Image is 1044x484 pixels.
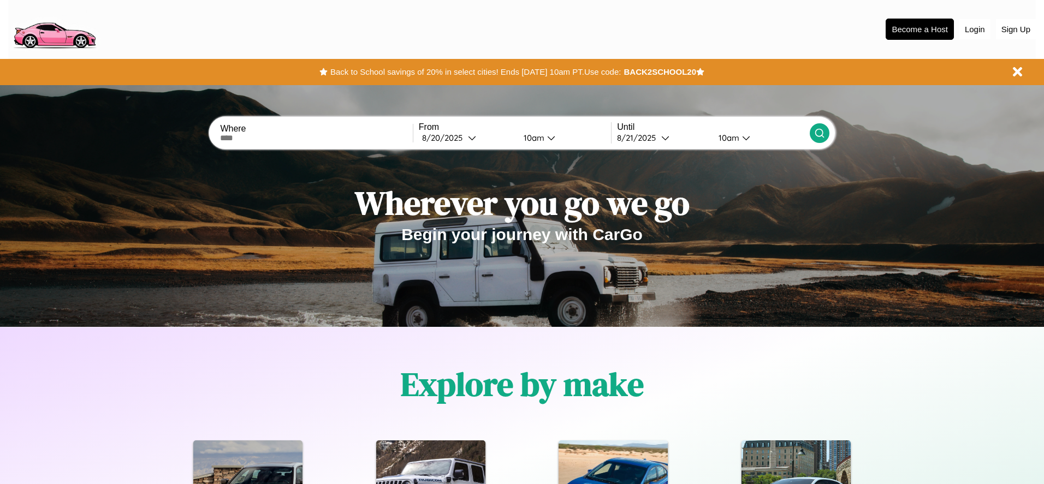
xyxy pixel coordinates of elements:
b: BACK2SCHOOL20 [624,67,696,76]
img: logo [8,5,100,51]
button: 8/20/2025 [419,132,515,144]
button: Back to School savings of 20% in select cities! Ends [DATE] 10am PT.Use code: [328,64,624,80]
div: 10am [518,133,547,143]
div: 10am [713,133,742,143]
label: Where [220,124,412,134]
div: 8 / 21 / 2025 [617,133,661,143]
button: 10am [515,132,611,144]
label: Until [617,122,809,132]
h1: Explore by make [401,362,644,407]
label: From [419,122,611,132]
button: Become a Host [886,19,954,40]
div: 8 / 20 / 2025 [422,133,468,143]
button: Sign Up [996,19,1036,39]
button: Login [959,19,990,39]
button: 10am [710,132,809,144]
